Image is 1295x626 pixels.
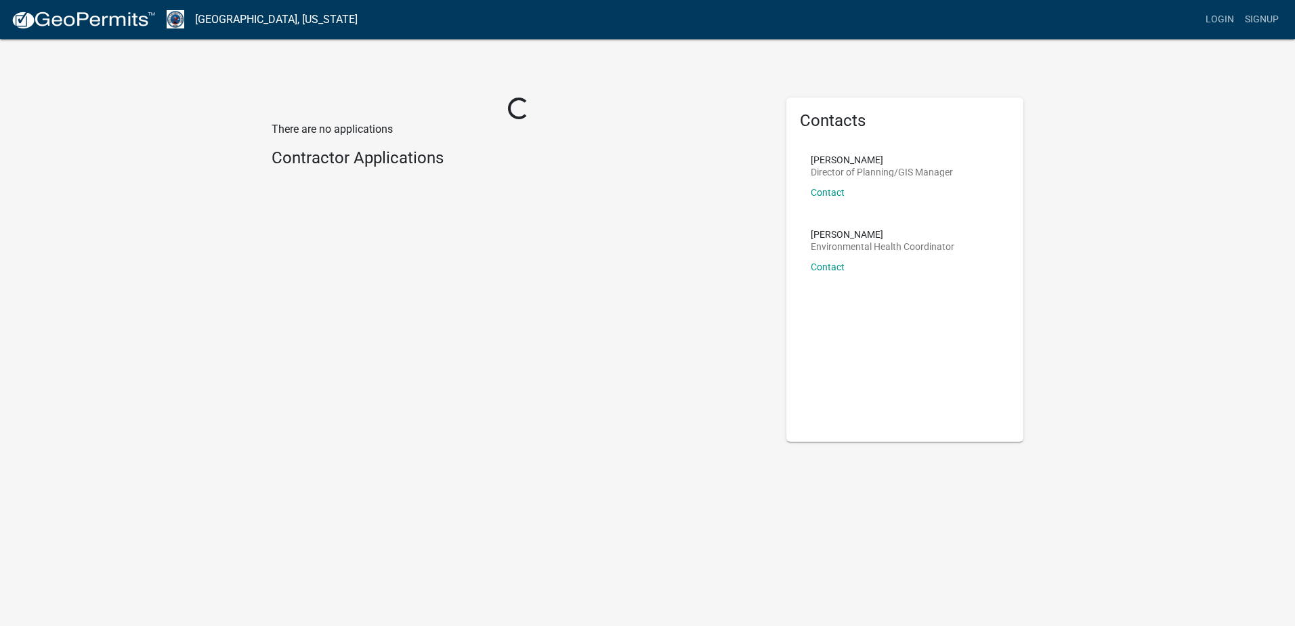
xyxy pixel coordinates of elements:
[800,111,1010,131] h5: Contacts
[272,148,766,168] h4: Contractor Applications
[811,262,845,272] a: Contact
[1239,7,1284,33] a: Signup
[195,8,358,31] a: [GEOGRAPHIC_DATA], [US_STATE]
[272,148,766,173] wm-workflow-list-section: Contractor Applications
[167,10,184,28] img: Henry County, Iowa
[811,242,954,251] p: Environmental Health Coordinator
[811,167,953,177] p: Director of Planning/GIS Manager
[272,121,766,138] p: There are no applications
[1200,7,1239,33] a: Login
[811,187,845,198] a: Contact
[811,155,953,165] p: [PERSON_NAME]
[811,230,954,239] p: [PERSON_NAME]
